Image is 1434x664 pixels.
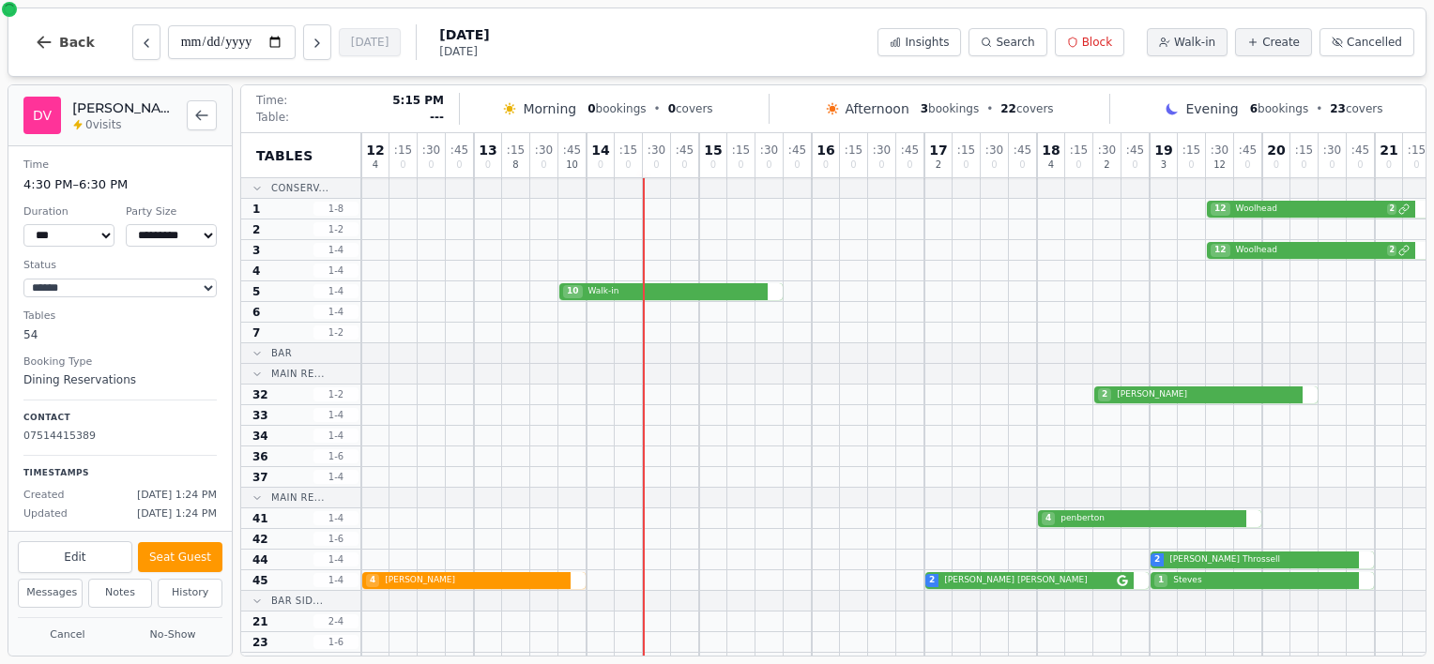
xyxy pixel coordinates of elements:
span: 4 [366,574,379,587]
span: 0 [1329,160,1335,170]
span: 19 [1154,143,1172,157]
span: 42 [252,532,268,547]
span: [PERSON_NAME] [381,574,565,587]
span: 0 [1386,160,1392,170]
dd: Dining Reservations [23,371,217,388]
span: 0 [1274,160,1279,170]
span: : 15 [1070,144,1088,156]
span: Tables [256,146,313,165]
span: 2 - 4 [313,614,358,628]
span: Walk-in [585,285,762,298]
span: 0 [668,102,676,115]
span: : 45 [450,144,468,156]
span: : 15 [507,144,525,156]
span: 17 [929,143,947,157]
span: 44 [252,552,268,567]
span: : 30 [985,144,1003,156]
span: 0 [823,160,829,170]
span: 4 [252,264,260,279]
span: Back [59,36,95,49]
span: : 45 [1126,144,1144,156]
dt: Party Size [126,204,217,220]
span: 0 [400,160,405,170]
span: 18 [1042,143,1060,157]
span: 5:15 PM [392,93,444,108]
h2: [PERSON_NAME] vaughth [72,98,175,117]
span: 0 [850,160,856,170]
span: 10 [563,285,583,298]
span: 23 [252,635,268,650]
span: 0 [1244,160,1250,170]
span: Cancelled [1347,35,1402,50]
span: covers [668,101,713,116]
span: Block [1082,35,1112,50]
span: : 45 [1239,144,1257,156]
span: : 30 [1323,144,1341,156]
span: [PERSON_NAME] [1113,388,1297,401]
span: 5 [252,284,260,299]
button: Block [1055,28,1124,56]
span: 12 [1213,160,1226,170]
span: 1 - 6 [313,449,358,463]
button: Cancel [18,624,117,647]
span: : 15 [732,144,750,156]
span: Main Re... [271,367,325,381]
span: Woolhead [1232,244,1386,257]
button: Seat Guest [138,542,222,572]
span: 2 [252,222,260,237]
button: Cancelled [1320,28,1414,56]
span: 1 - 6 [313,635,358,649]
button: Insights [877,28,961,56]
dt: Booking Type [23,355,217,370]
p: Timestamps [23,467,217,480]
span: Conserv... [271,181,329,195]
span: 7 [252,325,260,340]
button: History [158,579,222,608]
span: : 45 [901,144,919,156]
span: --- [430,110,444,125]
span: 2 [936,160,941,170]
span: : 45 [676,144,694,156]
span: Updated [23,506,68,522]
button: Edit [18,541,132,573]
span: Search [996,35,1034,50]
span: Main Re... [271,490,325,505]
span: covers [1000,101,1053,116]
span: Create [1262,35,1300,50]
button: Create [1235,28,1312,56]
span: 1 - 4 [313,511,358,525]
span: 0 [598,160,603,170]
span: 0 [587,102,595,115]
span: 21 [252,614,268,629]
span: 36 [252,449,268,464]
span: 1 - 4 [313,573,358,587]
span: Afternoon [846,99,909,118]
span: 1 [1154,574,1167,587]
button: Walk-in [1147,28,1228,56]
span: bookings [1250,101,1308,116]
span: 0 [878,160,884,170]
span: 13 [479,143,496,157]
span: 1 - 4 [313,470,358,484]
span: 0 [766,160,771,170]
span: 1 - 4 [313,305,358,319]
span: 0 [1132,160,1137,170]
span: 0 [428,160,434,170]
span: 2 [1104,160,1109,170]
span: 12 [1211,203,1230,216]
span: 3 [1161,160,1167,170]
button: Notes [88,579,153,608]
span: 0 [456,160,462,170]
span: Steves [1169,574,1353,587]
dt: Time [23,158,217,174]
button: Back [20,20,110,65]
span: 37 [252,470,268,485]
span: 0 [681,160,687,170]
span: 0 [794,160,800,170]
span: Time: [256,93,287,108]
span: : 15 [1295,144,1313,156]
span: penberton [1057,512,1241,525]
span: 1 - 4 [313,552,358,566]
span: 3 [252,243,260,258]
span: 2 [929,574,935,587]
